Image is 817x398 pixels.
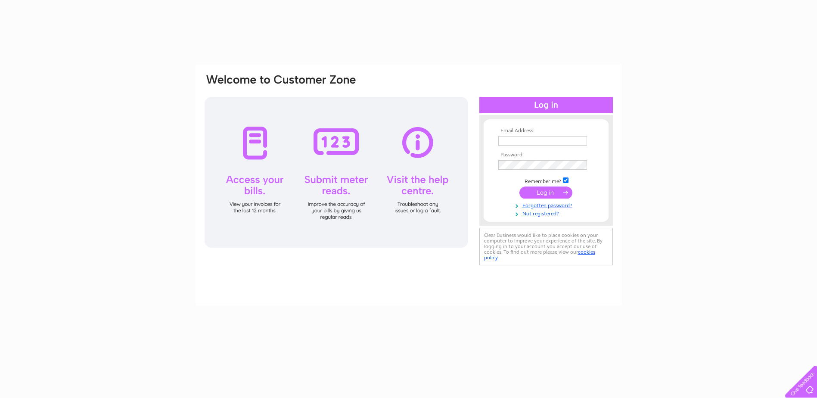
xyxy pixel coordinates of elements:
[479,228,613,265] div: Clear Business would like to place cookies on your computer to improve your experience of the sit...
[519,187,572,199] input: Submit
[498,209,596,217] a: Not registered?
[484,249,595,261] a: cookies policy
[496,152,596,158] th: Password:
[496,176,596,185] td: Remember me?
[498,201,596,209] a: Forgotten password?
[496,128,596,134] th: Email Address:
